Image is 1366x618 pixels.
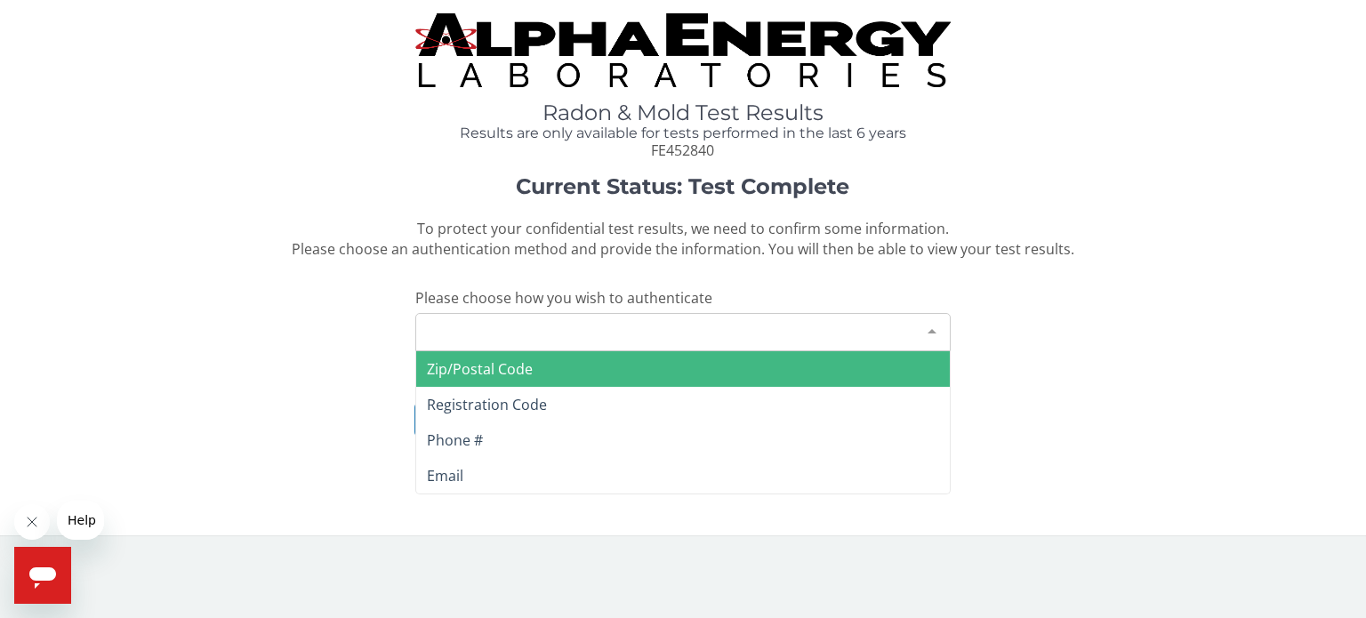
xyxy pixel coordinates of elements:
span: Zip/Postal Code [427,359,533,379]
span: Email [427,466,463,486]
iframe: Close message [14,504,50,540]
iframe: Button to launch messaging window [14,547,71,604]
span: FE452840 [651,140,714,160]
span: Registration Code [427,395,547,414]
h1: Radon & Mold Test Results [415,101,951,124]
span: Phone # [427,430,483,450]
span: Please choose how you wish to authenticate [415,288,712,308]
button: I need help [414,403,950,436]
h4: Results are only available for tests performed in the last 6 years [415,125,951,141]
iframe: Message from company [57,501,104,540]
img: TightCrop.jpg [415,13,951,87]
span: To protect your confidential test results, we need to confirm some information. Please choose an ... [292,219,1074,259]
strong: Current Status: Test Complete [516,173,849,199]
